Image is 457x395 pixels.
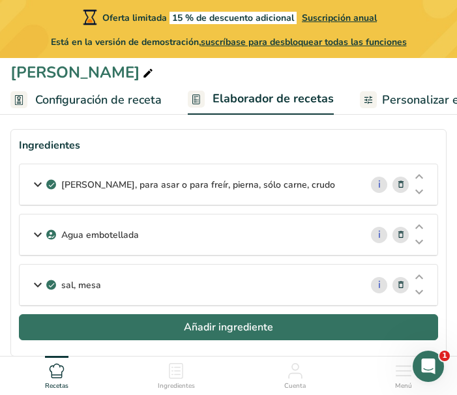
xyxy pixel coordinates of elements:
[51,35,407,49] span: Está en la versión de demostración,
[19,314,438,340] button: Añadir ingrediente
[213,90,334,108] span: Elaborador de recetas
[158,357,195,392] a: Ingredientes
[184,319,273,335] span: Añadir ingrediente
[20,265,437,306] div: sal, mesa i
[61,228,139,242] p: Agua embotellada
[201,36,407,48] span: suscríbase para desbloquear todas las funciones
[35,91,162,109] span: Configuración de receta
[284,357,306,392] a: Cuenta
[80,9,377,25] div: Oferta limitada
[170,12,297,24] span: 15 % de descuento adicional
[371,277,387,293] a: i
[61,178,335,192] p: [PERSON_NAME], para asar o para freír, pierna, sólo carne, crudo
[61,278,101,292] p: sal, mesa
[45,357,68,392] a: Recetas
[439,351,450,361] span: 1
[302,12,377,24] span: Suscripción anual
[395,381,412,391] span: Menú
[371,227,387,243] a: i
[413,351,444,382] iframe: Intercom live chat
[188,84,334,115] a: Elaborador de recetas
[284,381,306,391] span: Cuenta
[158,381,195,391] span: Ingredientes
[45,381,68,391] span: Recetas
[20,164,437,205] div: [PERSON_NAME], para asar o para freír, pierna, sólo carne, crudo i
[10,85,162,115] a: Configuración de receta
[371,177,387,193] a: i
[19,138,438,153] div: Ingredientes
[20,214,437,256] div: Agua embotellada i
[10,61,156,84] div: [PERSON_NAME]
